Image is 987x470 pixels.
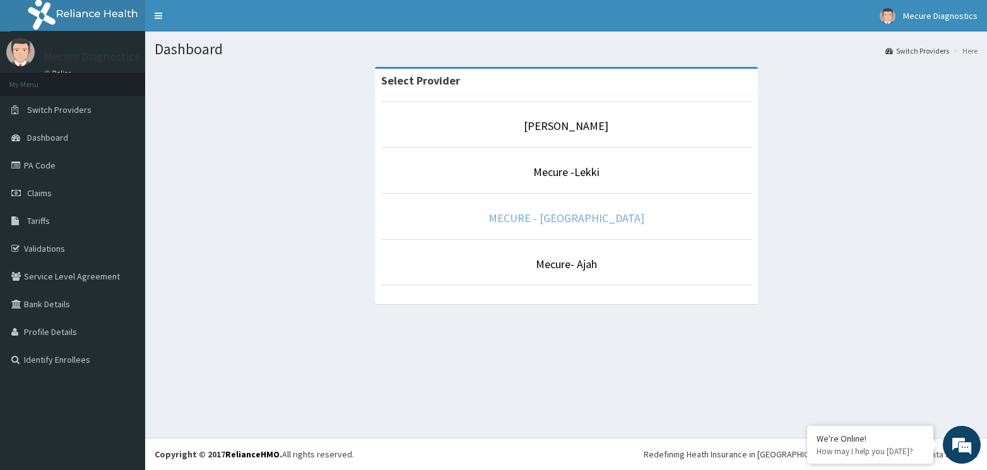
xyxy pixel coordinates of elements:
[644,448,978,461] div: Redefining Heath Insurance in [GEOGRAPHIC_DATA] using Telemedicine and Data Science!
[524,119,608,133] a: [PERSON_NAME]
[817,446,924,457] p: How may I help you today?
[6,38,35,66] img: User Image
[880,8,895,24] img: User Image
[44,69,74,78] a: Online
[903,10,978,21] span: Mecure Diagnostics
[44,51,139,62] p: Mecure Diagnostics
[381,73,460,88] strong: Select Provider
[27,104,92,115] span: Switch Providers
[817,433,924,444] div: We're Online!
[155,41,978,57] h1: Dashboard
[27,187,52,199] span: Claims
[950,45,978,56] li: Here
[27,215,50,226] span: Tariffs
[533,165,600,179] a: Mecure -Lekki
[885,45,949,56] a: Switch Providers
[145,438,987,470] footer: All rights reserved.
[155,449,282,460] strong: Copyright © 2017 .
[488,211,644,225] a: MECURE - [GEOGRAPHIC_DATA]
[536,257,597,271] a: Mecure- Ajah
[225,449,280,460] a: RelianceHMO
[27,132,68,143] span: Dashboard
